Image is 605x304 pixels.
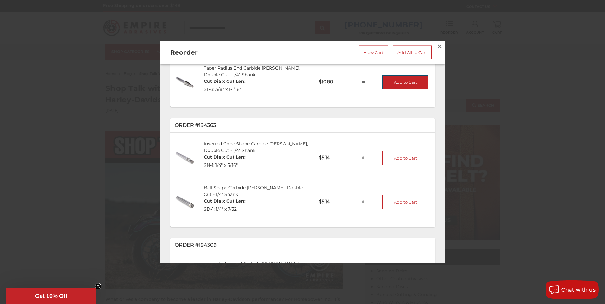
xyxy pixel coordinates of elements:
[204,78,246,85] dt: Cut Dia x Cut Len:
[315,150,353,166] p: $5.14
[175,241,431,249] p: Order #194309
[175,148,195,168] img: Inverted Cone Shape Carbide Burr, Double Cut - 1/4
[393,46,432,59] a: Add All to Cart
[204,206,246,212] dd: SD-1: 1/4" x 7/32"
[315,194,353,210] p: $5.14
[382,151,428,165] button: Add to Cart
[434,41,445,52] a: Close
[204,162,246,168] dd: SN-1: 1/4" x 5/16"
[382,195,428,209] button: Add to Cart
[204,141,308,153] a: Inverted Cone Shape Carbide [PERSON_NAME], Double Cut - 1/4" Shank
[204,198,246,204] dt: Cut Dia x Cut Len:
[561,287,596,293] span: Chat with us
[95,283,101,289] button: Close teaser
[35,293,67,299] span: Get 10% Off
[204,65,300,77] a: Taper Radius End Carbide [PERSON_NAME], Double Cut - 1/4" Shank
[437,40,442,52] span: ×
[359,46,388,59] a: View Cart
[175,72,195,92] img: Taper Radius End Carbide Burr, Double Cut - 1/4
[204,154,246,160] dt: Cut Dia x Cut Len:
[6,288,96,304] div: Get 10% OffClose teaser
[170,48,275,57] h2: Reorder
[204,86,246,93] dd: SL-3: 3/8" x 1-1/16"
[175,121,431,129] p: Order #194363
[382,75,428,89] button: Add to Cart
[204,185,303,197] a: Ball Shape Carbide [PERSON_NAME], Double Cut - 1/4" Shank
[546,280,599,299] button: Chat with us
[204,260,300,273] a: Taper Radius End Carbide [PERSON_NAME], Double Cut - 1/4" Shank
[175,192,195,212] img: Ball Shape Carbide Burr, Double Cut - 1/4
[315,74,353,90] p: $10.80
